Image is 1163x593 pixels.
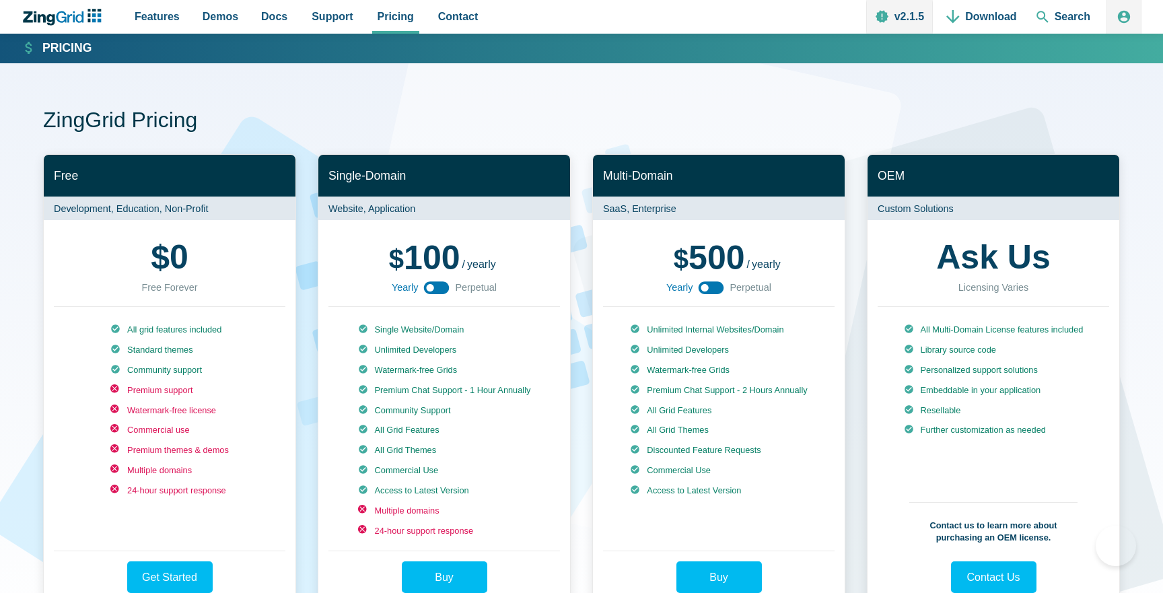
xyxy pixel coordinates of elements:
li: Unlimited Internal Websites/Domain [630,324,807,336]
li: All Multi-Domain License features included [904,324,1084,336]
li: Premium Chat Support - 2 Hours Annually [630,384,807,396]
li: Watermark-free Grids [630,364,807,376]
li: 24-hour support response [110,485,229,497]
li: Access to Latest Version [358,485,531,497]
li: Discounted Feature Requests [630,444,807,456]
span: 500 [674,239,745,277]
li: All grid features included [110,324,229,336]
h2: Single-Domain [318,155,570,197]
iframe: Help Scout Beacon - Open [1096,526,1136,566]
li: Community support [110,364,229,376]
strong: Pricing [42,42,92,55]
span: 100 [389,239,460,277]
span: Demos [203,7,238,26]
span: Perpetual [730,279,771,295]
li: Multiple domains [110,464,229,477]
li: Further customization as needed [904,424,1084,436]
li: Commercial Use [630,464,807,477]
li: Unlimited Developers [630,344,807,356]
p: Development, Education, Non-Profit [44,197,295,220]
span: Contact [438,7,479,26]
p: Custom Solutions [868,197,1119,220]
span: yearly [467,258,496,270]
li: Embeddable in your application [904,384,1084,396]
li: All Grid Features [630,405,807,417]
li: Watermark-free license [110,405,229,417]
h2: Free [44,155,295,197]
p: SaaS, Enterprise [593,197,845,220]
li: Standard themes [110,344,229,356]
span: Perpetual [455,279,497,295]
li: Commercial Use [358,464,531,477]
h2: OEM [868,155,1119,197]
span: / [747,259,750,270]
a: Buy [676,561,762,593]
span: Yearly [392,279,418,295]
span: Pricing [378,7,414,26]
li: Commercial use [110,424,229,436]
span: Support [312,7,353,26]
li: All Grid Themes [630,424,807,436]
a: Buy [402,561,487,593]
span: Docs [261,7,287,26]
p: Contact us to learn more about purchasing an OEM license. [909,502,1078,544]
h1: ZingGrid Pricing [43,106,1120,137]
li: Multiple domains [358,505,531,517]
li: Unlimited Developers [358,344,531,356]
div: Licensing Varies [958,279,1029,295]
li: Library source code [904,344,1084,356]
h2: Multi-Domain [593,155,845,197]
li: Personalized support solutions [904,364,1084,376]
li: All Grid Themes [358,444,531,456]
li: Premium support [110,384,229,396]
li: Access to Latest Version [630,485,807,497]
strong: 0 [151,240,188,274]
span: Yearly [666,279,693,295]
strong: Ask Us [936,240,1051,274]
div: Free Forever [141,279,197,295]
li: Single Website/Domain [358,324,531,336]
li: 24-hour support response [358,525,531,537]
a: Get Started [127,561,213,593]
a: ZingChart Logo. Click to return to the homepage [22,9,108,26]
span: / [462,259,465,270]
li: Premium themes & demos [110,444,229,456]
p: Website, Application [318,197,570,220]
span: Features [135,7,180,26]
a: Contact Us [951,561,1036,593]
li: Watermark-free Grids [358,364,531,376]
li: Premium Chat Support - 1 Hour Annually [358,384,531,396]
li: All Grid Features [358,424,531,436]
li: Resellable [904,405,1084,417]
span: yearly [752,258,781,270]
a: Pricing [23,40,92,57]
li: Community Support [358,405,531,417]
span: $ [151,240,170,274]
